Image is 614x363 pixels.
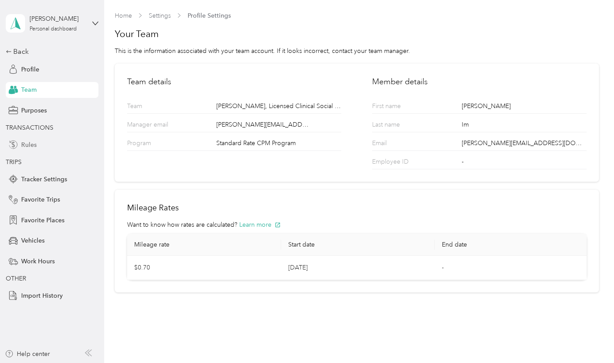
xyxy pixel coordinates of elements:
p: Employee ID [372,157,440,169]
p: First name [372,101,440,113]
button: Learn more [239,220,281,229]
p: Last name [372,120,440,132]
span: Import History [21,291,63,300]
span: Tracker Settings [21,175,67,184]
td: - [435,256,588,280]
a: Settings [149,12,171,19]
div: This is the information associated with your team account. If it looks incorrect, contact your te... [115,46,599,56]
h2: Member details [372,76,586,88]
a: Home [115,12,132,19]
h1: Your Team [115,28,599,40]
span: Team [21,85,37,94]
th: End date [435,234,588,256]
div: Personal dashboard [30,26,77,32]
div: [PERSON_NAME], Licensed Clinical Social Worker, Inc. [216,101,341,113]
p: Manager email [127,120,195,132]
td: [DATE] [281,256,435,280]
td: $0.70 [127,256,281,280]
span: Rules [21,140,37,150]
span: Purposes [21,106,47,115]
span: OTHER [6,275,26,282]
h2: Team details [127,76,341,88]
div: Standard Rate CPM Program [216,138,341,150]
button: Help center [5,349,50,359]
p: Email [372,138,440,150]
span: TRANSACTIONS [6,124,53,131]
span: Profile [21,65,39,74]
th: Start date [281,234,435,256]
div: [PERSON_NAME] [30,14,85,23]
h2: Mileage Rates [127,202,586,214]
div: - [462,157,587,169]
p: Team [127,101,195,113]
div: Back [6,46,94,57]
span: Work Hours [21,257,55,266]
span: Favorite Trips [21,195,60,204]
th: Mileage rate [127,234,281,256]
div: Want to know how rates are calculated? [127,220,586,229]
p: Program [127,138,195,150]
span: TRIPS [6,158,22,166]
span: Vehicles [21,236,45,245]
span: Favorite Places [21,216,64,225]
div: Im [462,120,587,132]
span: Profile Settings [188,11,231,20]
div: [PERSON_NAME][EMAIL_ADDRESS][DOMAIN_NAME] [462,138,587,150]
span: [PERSON_NAME][EMAIL_ADDRESS][DOMAIN_NAME] [216,120,310,129]
iframe: Everlance-gr Chat Button Frame [565,314,614,363]
div: [PERSON_NAME] [462,101,587,113]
